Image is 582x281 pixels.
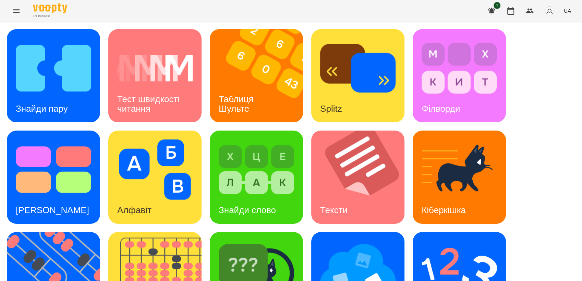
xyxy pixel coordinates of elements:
h3: Філворди [422,103,460,114]
a: Тест швидкості читанняТест швидкості читання [108,29,202,122]
a: АлфавітАлфавіт [108,131,202,224]
h3: Тексти [320,205,348,215]
img: Тест швидкості читання [117,38,193,98]
img: Алфавіт [117,139,193,200]
a: Таблиця ШультеТаблиця Шульте [210,29,303,122]
button: UA [561,4,574,17]
img: Voopty Logo [33,3,67,13]
h3: [PERSON_NAME] [16,205,89,215]
h3: Тест швидкості читання [117,94,182,113]
a: Тест Струпа[PERSON_NAME] [7,131,100,224]
img: avatar_s.png [545,6,554,16]
h3: Алфавіт [117,205,151,215]
span: For Business [33,14,67,19]
a: ФілвордиФілворди [413,29,506,122]
h3: Кіберкішка [422,205,466,215]
img: Кіберкішка [422,139,497,200]
img: Знайди пару [16,38,91,98]
a: Знайди словоЗнайди слово [210,131,303,224]
img: Тест Струпа [16,139,91,200]
h3: Знайди слово [219,205,276,215]
a: КіберкішкаКіберкішка [413,131,506,224]
img: Тексти [311,131,413,224]
a: Знайди паруЗнайди пару [7,29,100,122]
a: SplitzSplitz [311,29,404,122]
a: ТекстиТексти [311,131,404,224]
button: Menu [8,3,25,19]
h3: Splitz [320,103,342,114]
span: 1 [494,2,500,9]
span: UA [564,7,571,14]
img: Філворди [422,38,497,98]
h3: Знайди пару [16,103,68,114]
img: Таблиця Шульте [210,29,312,122]
img: Splitz [320,38,396,98]
img: Знайди слово [219,139,294,200]
h3: Таблиця Шульте [219,94,256,113]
